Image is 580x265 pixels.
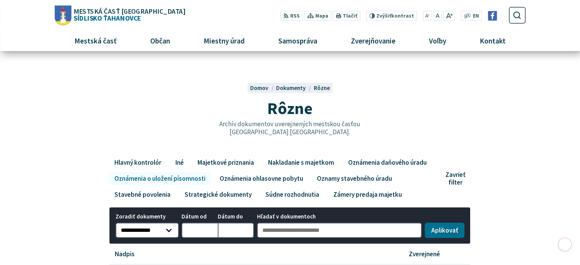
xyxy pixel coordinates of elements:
p: Nadpis [115,250,135,258]
a: Oznámenia o uložení písomnosti [109,172,211,185]
button: Zmenšiť veľkosť písma [423,11,432,21]
button: Aplikovať [425,223,464,238]
img: Prejsť na Facebook stránku [488,11,497,21]
span: Zavrieť filter [445,171,465,186]
a: Samospráva [265,31,331,51]
span: RSS [290,12,300,20]
button: Nastaviť pôvodnú veľkosť písma [433,11,442,21]
a: Zverejňovanie [337,31,410,51]
span: Sídlisko Ťahanovce [71,8,185,21]
button: Zavrieť filter [443,171,471,186]
p: Zverejnené [409,250,440,258]
a: Súdne rozhodnutia [260,188,325,201]
input: Dátum od [182,223,218,238]
select: Zoradiť dokumenty [116,223,179,238]
button: Zväčšiť veľkosť písma [443,11,455,21]
a: Voľby [415,31,460,51]
span: kontrast [376,13,414,19]
span: Mestská časť [GEOGRAPHIC_DATA] [74,8,185,14]
span: Samospráva [275,31,320,51]
span: Občan [147,31,173,51]
a: Dokumenty [276,84,313,92]
a: Majetkové priznania [192,156,260,169]
a: Kontakt [466,31,520,51]
a: Logo Sídlisko Ťahanovce, prejsť na domovskú stránku. [55,5,185,25]
span: Dokumenty [276,84,306,92]
span: Miestny úrad [201,31,247,51]
a: Oznámenia ohlasovne pobytu [214,172,308,185]
span: Rôzne [267,98,313,119]
a: Mestská časť [60,31,130,51]
span: Hľadať v dokumentoch [257,214,422,220]
a: Zámery predaja majetku [328,188,407,201]
span: Mapa [315,12,328,20]
img: Prejsť na domovskú stránku [55,5,71,25]
a: Strategické dokumenty [179,188,257,201]
button: Zvýšiťkontrast [366,11,417,21]
a: Stavebné povolenia [109,188,176,201]
span: Zoradiť dokumenty [116,214,179,220]
span: Domov [250,84,268,92]
a: Nakladanie s majetkom [262,156,339,169]
a: Mapa [304,11,331,21]
a: EN [471,12,481,20]
span: Mestská časť [71,31,119,51]
a: Oznamy stavebného úradu [312,172,398,185]
span: EN [473,12,479,20]
a: Oznámenia daňového úradu [342,156,432,169]
span: Voľby [426,31,449,51]
a: Rôzne [314,84,330,92]
span: Zvýšiť [376,13,391,19]
span: Tlačiť [343,13,357,19]
span: Dátum do [218,214,254,220]
input: Hľadať v dokumentoch [257,223,422,238]
a: Občan [136,31,184,51]
a: RSS [280,11,303,21]
a: Miestny úrad [190,31,259,51]
p: Archív dokumentov uverejnených mestskou časťou [GEOGRAPHIC_DATA] [GEOGRAPHIC_DATA]. [203,120,377,136]
button: Tlačiť [333,11,360,21]
span: Zverejňovanie [348,31,398,51]
a: Hlavný kontrolór [109,156,167,169]
input: Dátum do [218,223,254,238]
span: Dátum od [182,214,218,220]
a: Iné [170,156,189,169]
span: Kontakt [477,31,509,51]
a: Domov [250,84,276,92]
